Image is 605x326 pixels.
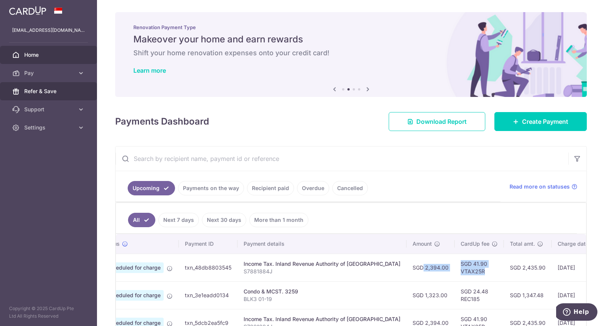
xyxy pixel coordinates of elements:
[244,288,400,295] div: Condo & MCST. 3259
[413,240,432,248] span: Amount
[416,117,467,126] span: Download Report
[115,12,587,97] img: Renovation banner
[522,117,568,126] span: Create Payment
[24,69,74,77] span: Pay
[133,24,569,30] p: Renovation Payment Type
[178,181,244,195] a: Payments on the way
[510,183,577,190] a: Read more on statuses
[406,254,455,281] td: SGD 2,394.00
[24,87,74,95] span: Refer & Save
[24,124,74,131] span: Settings
[158,213,199,227] a: Next 7 days
[133,33,569,45] h5: Makeover your home and earn rewards
[455,254,504,281] td: SGD 41.90 VTAX25R
[115,115,209,128] h4: Payments Dashboard
[179,254,238,281] td: txn_48db8803545
[179,281,238,309] td: txn_3e1eadd0134
[133,48,569,58] h6: Shift your home renovation expenses onto your credit card!
[332,181,368,195] a: Cancelled
[24,51,74,59] span: Home
[552,254,603,281] td: [DATE]
[552,281,603,309] td: [DATE]
[103,262,164,273] span: Scheduled for charge
[244,315,400,323] div: Income Tax. Inland Revenue Authority of [GEOGRAPHIC_DATA]
[494,112,587,131] a: Create Payment
[510,240,535,248] span: Total amt.
[128,181,175,195] a: Upcoming
[9,6,46,15] img: CardUp
[103,290,164,301] span: Scheduled for charge
[504,254,552,281] td: SGD 2,435.90
[455,281,504,309] td: SGD 24.48 REC185
[116,147,568,171] input: Search by recipient name, payment id or reference
[244,295,400,303] p: BLK3 01-19
[297,181,329,195] a: Overdue
[556,303,597,322] iframe: Opens a widget where you can find more information
[558,240,589,248] span: Charge date
[389,112,485,131] a: Download Report
[24,106,74,113] span: Support
[406,281,455,309] td: SGD 1,323.00
[133,67,166,74] a: Learn more
[244,268,400,275] p: S7881884J
[238,234,406,254] th: Payment details
[510,183,570,190] span: Read more on statuses
[504,281,552,309] td: SGD 1,347.48
[12,27,85,34] p: [EMAIL_ADDRESS][DOMAIN_NAME]
[249,213,308,227] a: More than 1 month
[128,213,155,227] a: All
[202,213,246,227] a: Next 30 days
[244,260,400,268] div: Income Tax. Inland Revenue Authority of [GEOGRAPHIC_DATA]
[461,240,489,248] span: CardUp fee
[179,234,238,254] th: Payment ID
[247,181,294,195] a: Recipient paid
